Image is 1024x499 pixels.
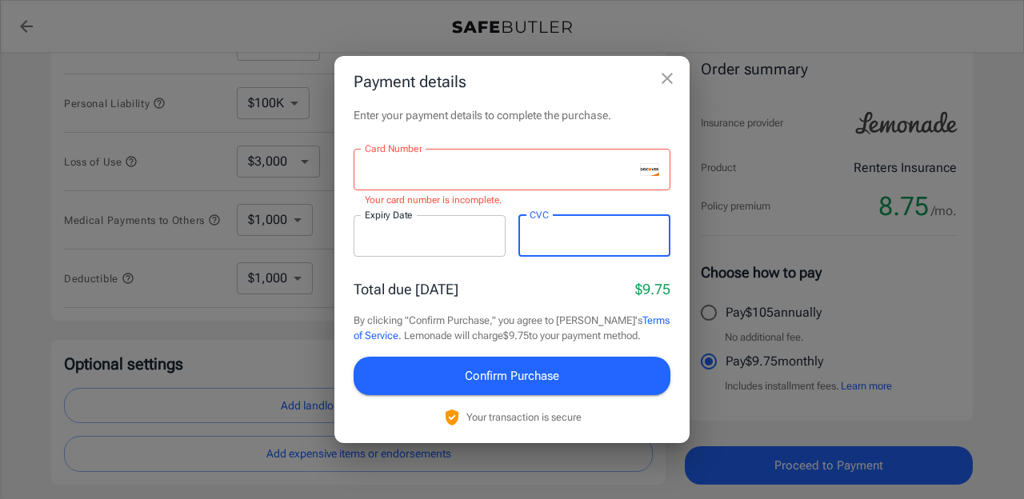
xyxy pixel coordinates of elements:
h2: Payment details [334,56,690,107]
label: Card Number [365,142,422,155]
iframe: Secure expiration date input frame [365,228,494,243]
button: close [651,62,683,94]
p: Total due [DATE] [354,278,458,300]
p: Your card number is incomplete. [365,193,659,209]
p: $9.75 [635,278,670,300]
svg: discover [640,163,659,176]
iframe: Secure card number input frame [365,162,634,177]
iframe: Secure CVC input frame [530,228,659,243]
span: Confirm Purchase [465,365,559,386]
p: Your transaction is secure [466,409,582,425]
button: Confirm Purchase [354,357,670,395]
p: Enter your payment details to complete the purchase. [354,107,670,123]
label: CVC [530,208,549,222]
p: By clicking "Confirm Purchase," you agree to [PERSON_NAME]'s . Lemonade will charge $9.75 to your... [354,313,670,344]
label: Expiry Date [365,208,413,222]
